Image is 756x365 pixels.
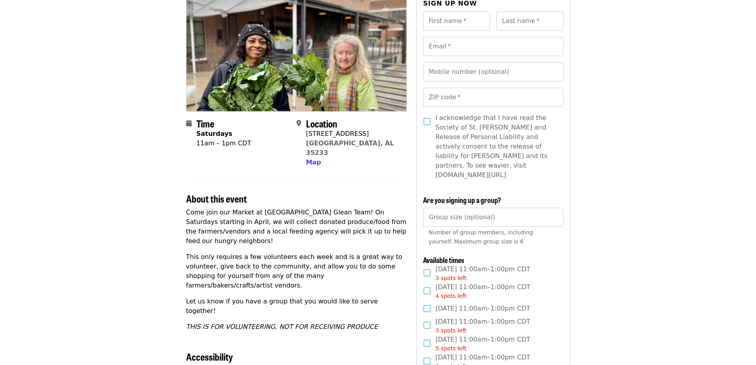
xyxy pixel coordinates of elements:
span: [DATE] 11:00am–1:00pm CDT [435,317,530,335]
div: 11am – 1pm CDT [196,139,251,148]
span: Time [196,116,214,130]
strong: Saturdays [196,130,233,137]
input: Email [423,37,563,56]
input: Mobile number (optional) [423,62,563,81]
p: This only requires a few volunteers each week and is a great way to volunteer, give back to the c... [186,252,407,290]
span: Map [306,158,321,166]
span: Are you signing up a group? [423,195,501,205]
button: Map [306,158,321,167]
span: [DATE] 11:00am–1:00pm CDT [435,304,530,313]
span: [DATE] 11:00am–1:00pm CDT [435,335,530,353]
span: Available times [423,255,464,265]
div: [STREET_ADDRESS] [306,129,400,139]
input: First name [423,12,490,31]
span: Number of group members, including yourself. Maximum group size is 6 [429,229,533,245]
span: 5 spots left [435,345,466,351]
span: About this event [186,191,247,205]
span: [DATE] 11:00am–1:00pm CDT [435,265,530,282]
span: Accessibility [186,350,233,363]
span: [DATE] 11:00am–1:00pm CDT [435,282,530,300]
p: Come join our Market at [GEOGRAPHIC_DATA] Glean Team! On Saturdays starting in April, we will col... [186,208,407,246]
em: THIS IS FOR VOLUNTEERING, NOT FOR RECEIVING PRODUCE [186,323,378,330]
input: [object Object] [423,208,563,227]
i: map-marker-alt icon [296,120,301,127]
p: Let us know if you have a group that you would like to serve together! [186,297,407,316]
span: I acknowledge that I have read the Society of St. [PERSON_NAME] and Release of Personal Liability... [435,113,557,180]
span: Location [306,116,337,130]
a: [GEOGRAPHIC_DATA], AL 35233 [306,139,394,156]
i: calendar icon [186,120,192,127]
span: 4 spots left [435,293,466,299]
span: 3 spots left [435,327,466,334]
span: 3 spots left [435,275,466,281]
input: Last name [496,12,564,31]
input: ZIP code [423,88,563,107]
